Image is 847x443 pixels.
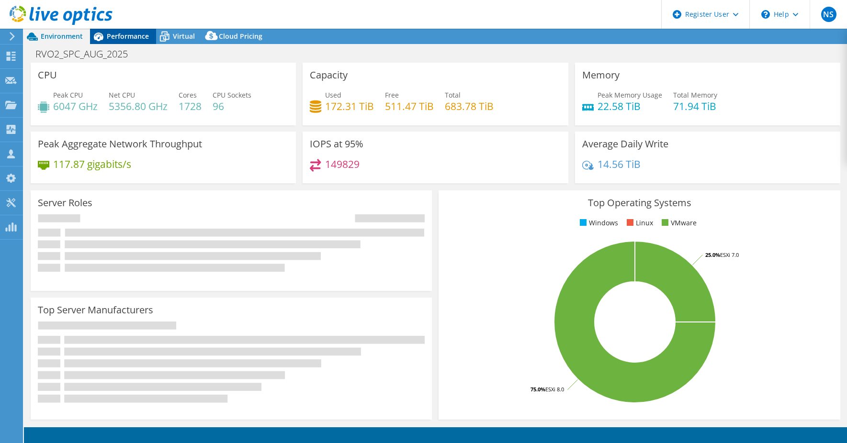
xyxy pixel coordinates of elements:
[531,386,545,393] tspan: 75.0%
[219,32,262,41] span: Cloud Pricing
[325,101,374,111] h4: 172.31 TiB
[673,101,717,111] h4: 71.94 TiB
[179,101,202,111] h4: 1728
[659,218,697,228] li: VMware
[310,70,348,80] h3: Capacity
[53,159,131,169] h4: 117.87 gigabits/s
[53,90,83,100] span: Peak CPU
[446,198,833,208] h3: Top Operating Systems
[31,49,143,59] h1: RVO2_SPC_AUG_2025
[545,386,564,393] tspan: ESXi 8.0
[38,305,153,315] h3: Top Server Manufacturers
[325,159,360,169] h4: 149829
[598,101,662,111] h4: 22.58 TiB
[53,101,98,111] h4: 6047 GHz
[598,90,662,100] span: Peak Memory Usage
[38,139,202,149] h3: Peak Aggregate Network Throughput
[109,90,135,100] span: Net CPU
[310,139,363,149] h3: IOPS at 95%
[577,218,618,228] li: Windows
[821,7,836,22] span: NS
[213,101,251,111] h4: 96
[720,251,739,258] tspan: ESXi 7.0
[385,90,399,100] span: Free
[325,90,341,100] span: Used
[179,90,197,100] span: Cores
[445,90,461,100] span: Total
[624,218,653,228] li: Linux
[109,101,168,111] h4: 5356.80 GHz
[445,101,494,111] h4: 683.78 TiB
[385,101,434,111] h4: 511.47 TiB
[38,70,57,80] h3: CPU
[705,251,720,258] tspan: 25.0%
[107,32,149,41] span: Performance
[582,70,620,80] h3: Memory
[213,90,251,100] span: CPU Sockets
[38,198,92,208] h3: Server Roles
[41,32,83,41] span: Environment
[173,32,195,41] span: Virtual
[761,10,770,19] svg: \n
[673,90,717,100] span: Total Memory
[582,139,668,149] h3: Average Daily Write
[598,159,641,169] h4: 14.56 TiB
